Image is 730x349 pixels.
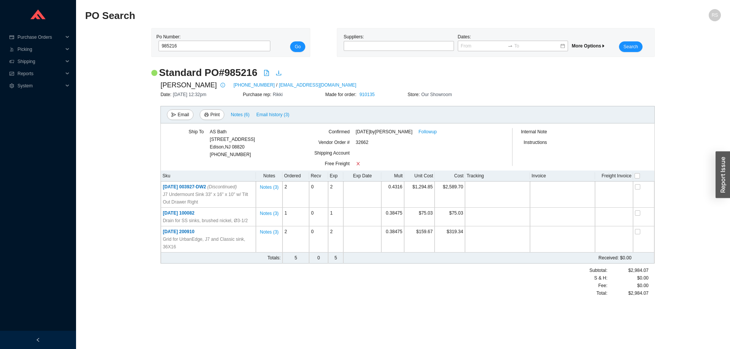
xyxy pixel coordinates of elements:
td: 5 [328,253,343,264]
span: Reports [17,68,63,80]
input: To [514,42,560,50]
span: close [356,161,360,166]
span: [DATE] by [PERSON_NAME] [356,128,413,136]
span: Total: [597,289,608,297]
td: 5 [282,253,309,264]
i: (Discontinued) [207,184,236,190]
button: Search [619,41,643,52]
div: Suppliers: [342,33,456,52]
span: Print [210,111,220,118]
span: Search [624,43,638,51]
span: Go [295,43,301,51]
span: Free Freight [325,161,349,166]
span: swap-right [508,43,513,49]
span: S & H: [594,274,608,282]
span: Rikki [273,92,283,97]
span: Totals: [267,255,281,261]
span: Confirmed [328,129,349,134]
span: Instructions [524,140,547,145]
span: Notes ( 3 ) [260,228,278,236]
button: info-circle [217,80,227,90]
span: System [17,80,63,92]
td: $75.03 [404,208,435,226]
span: file-pdf [263,70,270,76]
a: file-pdf [263,70,270,77]
button: Notes (3) [259,228,279,233]
span: Grid for UrbanEdge, J7 and Classic sink, 36X16 [163,235,254,251]
span: fund [9,71,14,76]
span: [DATE] 003927-DW2 [163,184,237,190]
span: Notes ( 3 ) [260,183,278,191]
span: Internal Note [521,129,547,134]
span: [PERSON_NAME] [160,79,217,91]
h2: Standard PO # 985216 [159,66,257,79]
span: caret-right [601,44,606,48]
span: to [508,43,513,49]
span: Date: [160,92,173,97]
span: Subtotal: [589,267,607,274]
span: credit-card [9,35,14,39]
button: sendEmail [167,109,194,120]
td: 2 [328,182,343,208]
td: 0 [309,253,328,264]
span: Fee : [598,282,607,289]
span: Email history (3) [256,111,289,118]
th: Exp Date [343,171,381,182]
span: Received: [598,255,619,261]
a: Followup [419,128,437,136]
td: $1,294.85 [404,182,435,208]
span: $0.00 [637,282,649,289]
span: info-circle [219,83,227,87]
span: Made for order: [325,92,358,97]
div: Po Number: [156,33,268,52]
th: Notes [256,171,282,182]
span: download [276,70,282,76]
span: Shipping [17,55,63,68]
div: $2,984.07 [608,267,649,274]
span: RS [712,9,718,21]
a: download [276,70,282,77]
th: Recv [309,171,328,182]
span: Vendor Order # [319,140,350,145]
td: 1 [328,208,343,226]
th: Unit Cost [404,171,435,182]
span: Picking [17,43,63,55]
span: setting [9,84,14,88]
span: Notes ( 3 ) [260,210,278,217]
a: [PHONE_NUMBER] [233,81,275,89]
h2: PO Search [85,9,562,22]
th: Cost [435,171,465,182]
button: printerPrint [200,109,224,120]
th: Exp [328,171,343,182]
td: $75.03 [435,208,465,226]
span: Store: [408,92,421,97]
td: 0 [309,208,328,226]
span: Shipping Account [314,150,350,156]
div: Sku [162,172,254,180]
div: AS Bath [STREET_ADDRESS] Edison , NJ 08820 [210,128,255,151]
span: Drain for SS sinks, brushed nickel, Ø3-1/2 [163,217,248,224]
td: 2 [282,226,309,253]
td: 1 [282,208,309,226]
td: 0.38475 [381,226,404,253]
button: Email history (3) [256,109,290,120]
a: [EMAIL_ADDRESS][DOMAIN_NAME] [279,81,356,89]
button: Notes (3) [259,183,279,188]
td: $159.67 [404,226,435,253]
span: printer [204,112,209,118]
td: 0 [309,226,328,253]
span: More Options [572,43,606,49]
span: left [36,338,40,342]
td: 2 [282,182,309,208]
button: Go [290,41,305,52]
div: Dates: [456,33,570,52]
div: 32662 [356,139,492,149]
div: $2,984.07 [608,289,649,297]
a: 910135 [359,92,375,97]
td: $0.00 [381,253,633,264]
td: 2 [328,226,343,253]
button: Notes (3) [259,209,279,215]
th: Ordered [282,171,309,182]
td: $2,589.70 [435,182,465,208]
span: Ship To [189,129,204,134]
